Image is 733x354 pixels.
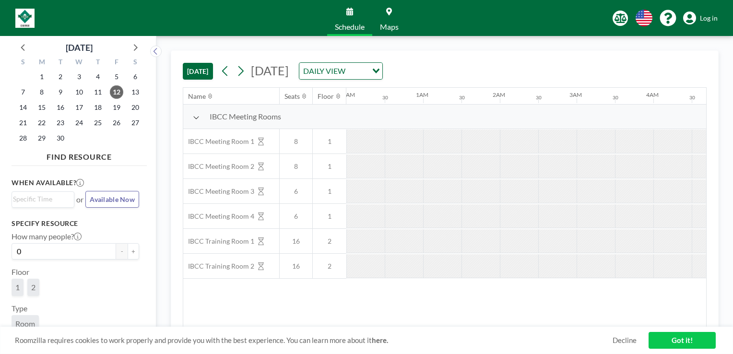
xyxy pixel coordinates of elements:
div: 12AM [339,91,355,98]
span: Roomzilla requires cookies to work properly and provide you with the best experience. You can lea... [15,336,613,345]
label: How many people? [12,232,82,241]
span: Friday, September 19, 2025 [110,101,123,114]
span: Wednesday, September 10, 2025 [72,85,86,99]
div: F [107,57,126,69]
span: Tuesday, September 30, 2025 [54,131,67,145]
span: Available Now [90,195,135,203]
span: 1 [313,187,346,196]
img: organization-logo [15,9,35,28]
span: 1 [313,137,346,146]
div: W [70,57,89,69]
span: IBCC Training Room 2 [183,262,254,271]
span: 1 [313,162,346,171]
span: Thursday, September 18, 2025 [91,101,105,114]
span: 2 [313,237,346,246]
h4: FIND RESOURCE [12,148,147,162]
div: 30 [536,94,542,101]
label: Floor [12,267,29,277]
span: Saturday, September 27, 2025 [129,116,142,130]
span: Friday, September 26, 2025 [110,116,123,130]
span: Sunday, September 21, 2025 [16,116,30,130]
span: 16 [280,237,312,246]
div: 4AM [646,91,659,98]
span: Saturday, September 13, 2025 [129,85,142,99]
div: 30 [459,94,465,101]
span: [DATE] [251,63,289,78]
span: 1 [15,283,20,292]
span: IBCC Meeting Room 4 [183,212,254,221]
div: T [88,57,107,69]
h3: Specify resource [12,219,139,228]
span: Monday, September 15, 2025 [35,101,48,114]
span: IBCC Meeting Rooms [210,112,281,121]
div: 1AM [416,91,428,98]
button: [DATE] [183,63,213,80]
span: 16 [280,262,312,271]
span: Sunday, September 7, 2025 [16,85,30,99]
a: Decline [613,336,637,345]
div: 30 [689,94,695,101]
div: Floor [318,92,334,101]
span: IBCC Training Room 1 [183,237,254,246]
div: Seats [284,92,300,101]
div: 3AM [569,91,582,98]
div: [DATE] [66,41,93,54]
label: Type [12,304,27,313]
div: Name [188,92,206,101]
span: Monday, September 22, 2025 [35,116,48,130]
span: Sunday, September 28, 2025 [16,131,30,145]
div: T [51,57,70,69]
span: Monday, September 1, 2025 [35,70,48,83]
span: Room [15,319,35,329]
div: S [126,57,144,69]
span: Wednesday, September 24, 2025 [72,116,86,130]
span: Friday, September 5, 2025 [110,70,123,83]
span: 8 [280,137,312,146]
div: Search for option [299,63,382,79]
span: Wednesday, September 17, 2025 [72,101,86,114]
span: or [76,195,83,204]
button: + [128,243,139,260]
div: 2AM [493,91,505,98]
div: M [33,57,51,69]
span: Tuesday, September 23, 2025 [54,116,67,130]
div: 30 [613,94,618,101]
a: Got it! [649,332,716,349]
input: Search for option [13,194,69,204]
span: Monday, September 8, 2025 [35,85,48,99]
div: Search for option [12,192,74,206]
a: here. [372,336,388,344]
span: 8 [280,162,312,171]
a: Log in [683,12,718,25]
span: Thursday, September 11, 2025 [91,85,105,99]
span: Wednesday, September 3, 2025 [72,70,86,83]
span: DAILY VIEW [301,65,347,77]
span: Tuesday, September 9, 2025 [54,85,67,99]
span: Thursday, September 25, 2025 [91,116,105,130]
span: 2 [313,262,346,271]
span: Tuesday, September 2, 2025 [54,70,67,83]
div: S [14,57,33,69]
span: Friday, September 12, 2025 [110,85,123,99]
div: 30 [382,94,388,101]
span: IBCC Meeting Room 3 [183,187,254,196]
button: Available Now [85,191,139,208]
span: IBCC Meeting Room 2 [183,162,254,171]
span: Monday, September 29, 2025 [35,131,48,145]
span: Tuesday, September 16, 2025 [54,101,67,114]
span: Thursday, September 4, 2025 [91,70,105,83]
span: 6 [280,212,312,221]
span: Schedule [335,23,365,31]
span: 6 [280,187,312,196]
span: Saturday, September 6, 2025 [129,70,142,83]
button: - [116,243,128,260]
span: Maps [380,23,399,31]
span: IBCC Meeting Room 1 [183,137,254,146]
input: Search for option [348,65,366,77]
span: 2 [31,283,35,292]
span: Saturday, September 20, 2025 [129,101,142,114]
span: 1 [313,212,346,221]
span: Log in [700,14,718,23]
span: Sunday, September 14, 2025 [16,101,30,114]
